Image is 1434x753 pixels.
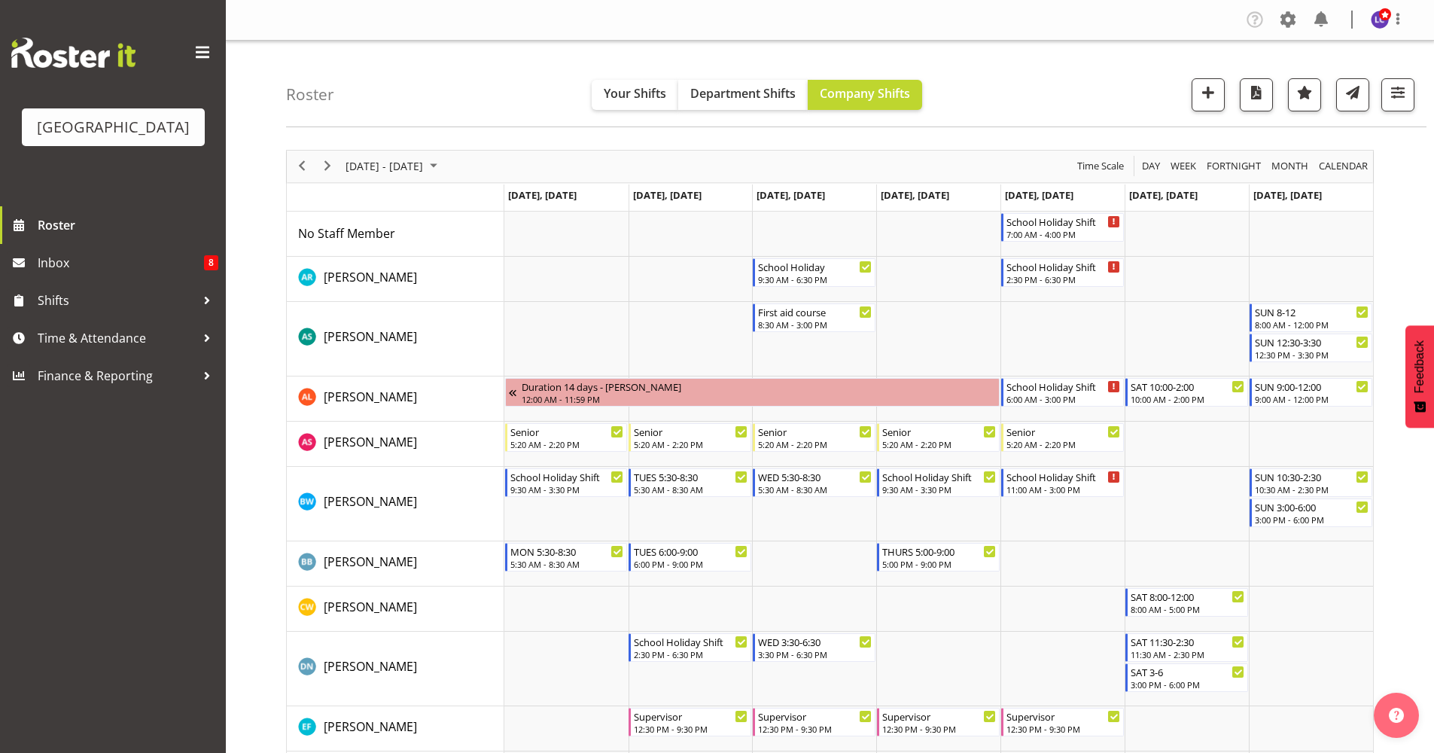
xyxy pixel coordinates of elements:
[1169,157,1198,175] span: Week
[510,544,624,559] div: MON 5:30-8:30
[1255,319,1369,331] div: 8:00 AM - 12:00 PM
[634,709,747,724] div: Supervisor
[758,259,872,274] div: School Holiday
[1405,325,1434,428] button: Feedback - Show survey
[1131,589,1244,604] div: SAT 8:00-12:00
[510,483,624,495] div: 9:30 AM - 3:30 PM
[1131,379,1244,394] div: SAT 10:00-2:00
[1129,188,1198,202] span: [DATE], [DATE]
[634,634,747,649] div: School Holiday Shift
[1006,214,1120,229] div: School Holiday Shift
[592,80,678,110] button: Your Shifts
[1389,708,1404,723] img: help-xxl-2.png
[510,469,624,484] div: School Holiday Shift
[629,423,751,452] div: Alex Sansom"s event - Senior Begin From Tuesday, September 30, 2025 at 5:20:00 AM GMT+13:00 Ends ...
[758,424,872,439] div: Senior
[634,438,747,450] div: 5:20 AM - 2:20 PM
[318,157,338,175] button: Next
[324,598,417,616] a: [PERSON_NAME]
[882,723,996,735] div: 12:30 PM - 9:30 PM
[604,85,666,102] span: Your Shifts
[1255,379,1369,394] div: SUN 9:00-12:00
[1001,378,1124,407] div: Alex Laverty"s event - School Holiday Shift Begin From Friday, October 3, 2025 at 6:00:00 AM GMT+...
[324,268,417,286] a: [PERSON_NAME]
[1317,157,1369,175] span: calendar
[758,304,872,319] div: First aid course
[882,483,996,495] div: 9:30 AM - 3:30 PM
[882,438,996,450] div: 5:20 AM - 2:20 PM
[753,303,875,332] div: Ajay Smith"s event - First aid course Begin From Wednesday, October 1, 2025 at 8:30:00 AM GMT+13:...
[629,543,751,572] div: Bradley Barton"s event - TUES 6:00-9:00 Begin From Tuesday, September 30, 2025 at 6:00:00 PM GMT+...
[324,389,417,405] span: [PERSON_NAME]
[324,328,417,346] a: [PERSON_NAME]
[634,544,747,559] div: TUES 6:00-9:00
[1255,514,1369,526] div: 3:00 PM - 6:00 PM
[1006,424,1120,439] div: Senior
[757,188,825,202] span: [DATE], [DATE]
[287,422,504,467] td: Alex Sansom resource
[634,469,747,484] div: TUES 5:30-8:30
[877,543,1000,572] div: Bradley Barton"s event - THURS 5:00-9:00 Begin From Thursday, October 2, 2025 at 5:00:00 PM GMT+1...
[820,85,910,102] span: Company Shifts
[758,648,872,660] div: 3:30 PM - 6:30 PM
[292,157,312,175] button: Previous
[634,483,747,495] div: 5:30 AM - 8:30 AM
[510,424,624,439] div: Senior
[1006,273,1120,285] div: 2:30 PM - 6:30 PM
[1413,340,1426,393] span: Feedback
[1140,157,1163,175] button: Timeline Day
[1131,678,1244,691] div: 3:00 PM - 6:00 PM
[758,634,872,649] div: WED 3:30-6:30
[324,553,417,570] span: [PERSON_NAME]
[758,483,872,495] div: 5:30 AM - 8:30 AM
[1001,258,1124,287] div: Addison Robertson"s event - School Holiday Shift Begin From Friday, October 3, 2025 at 2:30:00 PM...
[877,468,1000,497] div: Ben Wyatt"s event - School Holiday Shift Begin From Thursday, October 2, 2025 at 9:30:00 AM GMT+1...
[324,553,417,571] a: [PERSON_NAME]
[315,151,340,182] div: next period
[629,708,751,736] div: Earl Foran"s event - Supervisor Begin From Tuesday, September 30, 2025 at 12:30:00 PM GMT+13:00 E...
[344,157,425,175] span: [DATE] - [DATE]
[1006,259,1120,274] div: School Holiday Shift
[882,469,996,484] div: School Holiday Shift
[505,468,628,497] div: Ben Wyatt"s event - School Holiday Shift Begin From Monday, September 29, 2025 at 9:30:00 AM GMT+...
[1255,469,1369,484] div: SUN 10:30-2:30
[1381,78,1414,111] button: Filter Shifts
[324,269,417,285] span: [PERSON_NAME]
[289,151,315,182] div: previous period
[1006,438,1120,450] div: 5:20 AM - 2:20 PM
[38,252,204,274] span: Inbox
[324,657,417,675] a: [PERSON_NAME]
[877,708,1000,736] div: Earl Foran"s event - Supervisor Begin From Thursday, October 2, 2025 at 12:30:00 PM GMT+13:00 End...
[37,116,190,139] div: [GEOGRAPHIC_DATA]
[1255,349,1369,361] div: 12:30 PM - 3:30 PM
[1006,469,1120,484] div: School Holiday Shift
[753,468,875,497] div: Ben Wyatt"s event - WED 5:30-8:30 Begin From Wednesday, October 1, 2025 at 5:30:00 AM GMT+13:00 E...
[324,599,417,615] span: [PERSON_NAME]
[629,633,751,662] div: Drew Nielsen"s event - School Holiday Shift Begin From Tuesday, September 30, 2025 at 2:30:00 PM ...
[287,632,504,706] td: Drew Nielsen resource
[1255,393,1369,405] div: 9:00 AM - 12:00 PM
[38,327,196,349] span: Time & Attendance
[758,723,872,735] div: 12:30 PM - 9:30 PM
[1255,483,1369,495] div: 10:30 AM - 2:30 PM
[324,434,417,450] span: [PERSON_NAME]
[1001,213,1124,242] div: No Staff Member"s event - School Holiday Shift Begin From Friday, October 3, 2025 at 7:00:00 AM G...
[1076,157,1125,175] span: Time Scale
[753,423,875,452] div: Alex Sansom"s event - Senior Begin From Wednesday, October 1, 2025 at 5:20:00 AM GMT+13:00 Ends A...
[1075,157,1127,175] button: Time Scale
[1001,708,1124,736] div: Earl Foran"s event - Supervisor Begin From Friday, October 3, 2025 at 12:30:00 PM GMT+13:00 Ends ...
[1269,157,1311,175] button: Timeline Month
[324,433,417,451] a: [PERSON_NAME]
[287,541,504,587] td: Bradley Barton resource
[204,255,218,270] span: 8
[505,423,628,452] div: Alex Sansom"s event - Senior Begin From Monday, September 29, 2025 at 5:20:00 AM GMT+13:00 Ends A...
[1125,633,1248,662] div: Drew Nielsen"s event - SAT 11:30-2:30 Begin From Saturday, October 4, 2025 at 11:30:00 AM GMT+13:...
[324,718,417,735] span: [PERSON_NAME]
[1140,157,1162,175] span: Day
[634,723,747,735] div: 12:30 PM - 9:30 PM
[324,328,417,345] span: [PERSON_NAME]
[634,424,747,439] div: Senior
[882,709,996,724] div: Supervisor
[882,544,996,559] div: THURS 5:00-9:00
[287,212,504,257] td: No Staff Member resource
